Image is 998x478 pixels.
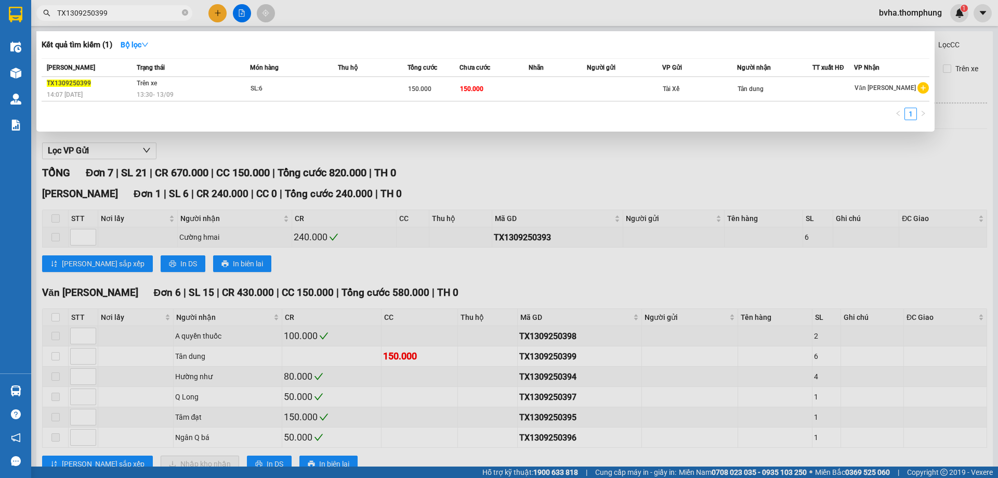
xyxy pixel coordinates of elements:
span: TX1309250399 [47,80,91,87]
span: plus-circle [917,82,929,94]
li: Next Page [917,108,929,120]
a: 1 [905,108,916,120]
span: VP Nhận [854,64,879,71]
button: Bộ lọcdown [112,36,157,53]
img: logo-vxr [9,7,22,22]
span: Thu hộ [338,64,358,71]
span: search [43,9,50,17]
span: down [141,41,149,48]
span: 150.000 [408,85,431,93]
span: Nhãn [529,64,544,71]
button: left [892,108,904,120]
span: Trạng thái [137,64,165,71]
span: [PERSON_NAME] [47,64,95,71]
img: warehouse-icon [10,68,21,79]
img: warehouse-icon [10,94,21,105]
span: right [920,110,926,117]
span: question-circle [11,409,21,419]
div: Tân dung [738,84,812,95]
span: VP Gửi [662,64,682,71]
h3: Kết quả tìm kiếm ( 1 ) [42,40,112,50]
img: warehouse-icon [10,385,21,396]
li: Previous Page [892,108,904,120]
span: left [895,110,901,117]
span: Người nhận [737,64,771,71]
span: Món hàng [250,64,279,71]
span: Tổng cước [408,64,437,71]
span: message [11,456,21,466]
span: 14:07 [DATE] [47,91,83,98]
span: Người gửi [587,64,615,71]
span: TT xuất HĐ [812,64,844,71]
span: close-circle [182,8,188,18]
div: SL: 6 [251,83,329,95]
span: Tài Xế [663,85,679,93]
input: Tìm tên, số ĐT hoặc mã đơn [57,7,180,19]
span: Văn [PERSON_NAME] [855,84,916,92]
span: Chưa cước [459,64,490,71]
strong: Bộ lọc [121,41,149,49]
span: Trên xe [137,80,157,87]
span: close-circle [182,9,188,16]
img: warehouse-icon [10,42,21,53]
span: notification [11,433,21,443]
button: right [917,108,929,120]
span: 150.000 [460,85,483,93]
img: solution-icon [10,120,21,131]
span: 13:30 - 13/09 [137,91,174,98]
